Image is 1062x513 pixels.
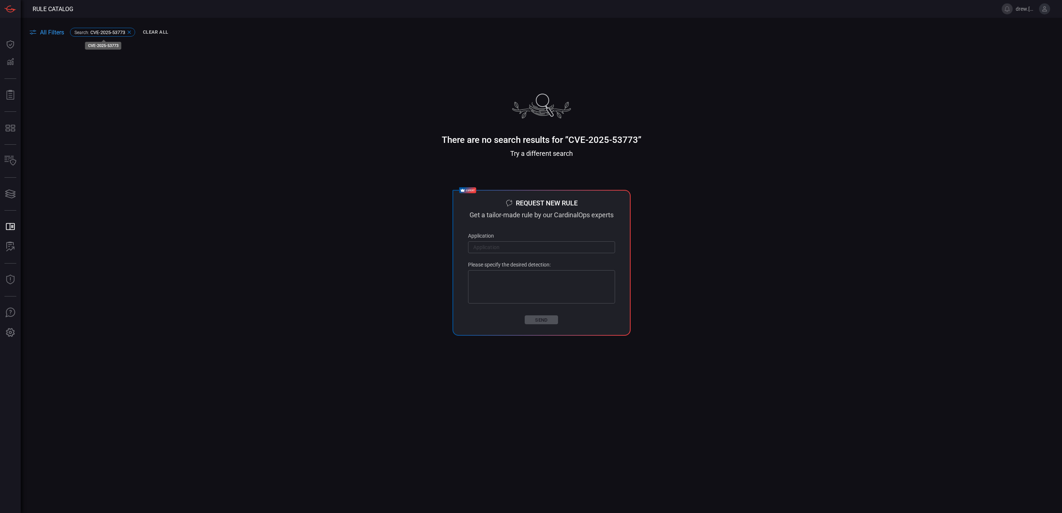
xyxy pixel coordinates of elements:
[468,212,615,218] div: Get a tailor-made rule by our CardinalOps experts
[430,135,652,145] div: There are no search results for ”CVE-2025-53773”
[1,324,19,342] button: Preferences
[1,185,19,203] button: Cards
[1,218,19,236] button: Rule Catalog
[468,262,615,267] p: Please specify the desired detection:
[30,29,64,36] button: All Filters
[468,240,615,254] input: Application
[141,27,170,38] button: Clear All
[1,53,19,71] button: Detections
[466,188,475,192] span: expert
[1,86,19,104] button: Reports
[1,152,19,170] button: Inventory
[33,6,73,13] span: Rule Catalog
[1,271,19,289] button: Threat Intelligence
[1,36,19,53] button: Dashboard
[90,30,125,35] span: CVE-2025-53773
[516,200,578,207] div: Request new rule
[74,30,89,35] span: Search :
[40,29,64,36] span: All Filters
[1,238,19,256] button: ALERT ANALYSIS
[1,119,19,137] button: MITRE - Detection Posture
[70,28,135,37] div: Search:CVE-2025-53773
[1016,6,1036,12] span: drew.[PERSON_NAME]
[430,150,652,157] div: Try a different search
[468,233,615,238] p: Application
[1,304,19,322] button: Ask Us A Question
[88,43,118,48] div: CVE-2025-53773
